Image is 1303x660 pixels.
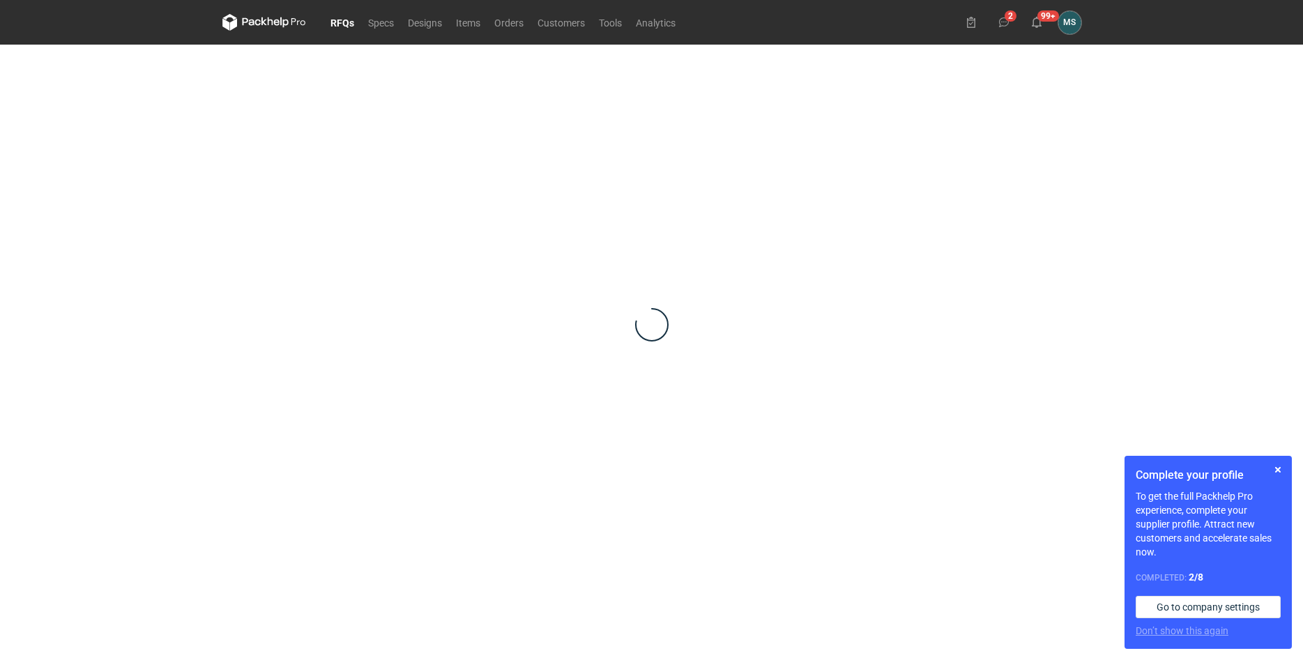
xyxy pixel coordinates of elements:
[323,14,361,31] a: RFQs
[1189,571,1203,583] strong: 2 / 8
[449,14,487,31] a: Items
[1136,467,1281,484] h1: Complete your profile
[401,14,449,31] a: Designs
[1136,596,1281,618] a: Go to company settings
[531,14,592,31] a: Customers
[1136,570,1281,585] div: Completed:
[993,11,1015,33] button: 2
[1058,11,1081,34] button: MS
[1058,11,1081,34] div: Michał Sokołowski
[361,14,401,31] a: Specs
[629,14,683,31] a: Analytics
[222,14,306,31] svg: Packhelp Pro
[1136,624,1228,638] button: Don’t show this again
[1026,11,1048,33] button: 99+
[487,14,531,31] a: Orders
[592,14,629,31] a: Tools
[1270,461,1286,478] button: Skip for now
[1136,489,1281,559] p: To get the full Packhelp Pro experience, complete your supplier profile. Attract new customers an...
